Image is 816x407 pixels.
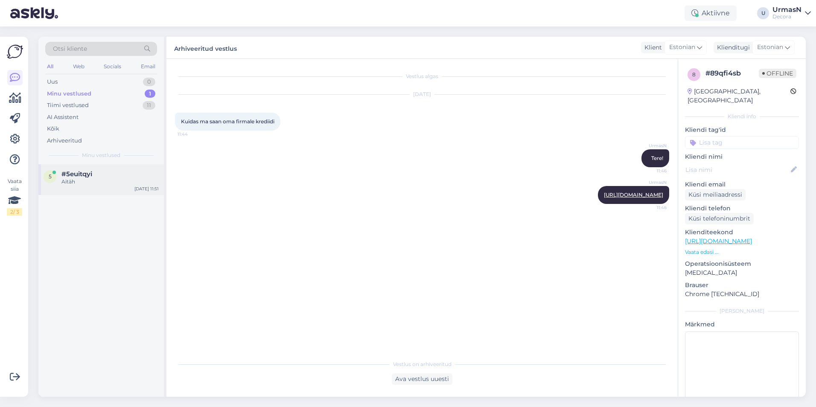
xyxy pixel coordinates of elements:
a: UrmasNDecora [772,6,811,20]
span: Kuidas ma saan oma firmale krediidi [181,118,274,125]
label: Arhiveeritud vestlus [174,42,237,53]
div: U [757,7,769,19]
div: # 89qfi4sb [705,68,759,78]
span: Tere! [651,155,663,161]
span: Vestlus on arhiveeritud [393,360,452,368]
span: Estonian [669,43,695,52]
a: [URL][DOMAIN_NAME] [604,192,663,198]
div: 0 [143,78,155,86]
div: Aktiivne [685,6,737,21]
div: Vaata siia [7,177,22,216]
div: Uus [47,78,58,86]
div: Küsi telefoninumbrit [685,213,754,224]
span: UrmasN [635,142,667,149]
p: Vaata edasi ... [685,248,799,256]
p: Kliendi email [685,180,799,189]
div: Web [71,61,86,72]
p: Chrome [TECHNICAL_ID] [685,290,799,299]
p: Kliendi tag'id [685,125,799,134]
span: #5euitqyi [61,170,92,178]
span: 11:46 [635,204,667,211]
div: Klient [641,43,662,52]
div: Minu vestlused [47,90,91,98]
div: UrmasN [772,6,801,13]
div: Email [139,61,157,72]
div: 11 [143,101,155,110]
img: Askly Logo [7,44,23,60]
span: 11:46 [635,168,667,174]
a: [URL][DOMAIN_NAME] [685,237,752,245]
div: Decora [772,13,801,20]
p: Märkmed [685,320,799,329]
div: Kõik [47,125,59,133]
div: Tiimi vestlused [47,101,89,110]
input: Lisa tag [685,136,799,149]
p: Operatsioonisüsteem [685,259,799,268]
p: [MEDICAL_DATA] [685,268,799,277]
div: 1 [145,90,155,98]
span: Otsi kliente [53,44,87,53]
span: 8 [692,71,696,78]
p: Kliendi nimi [685,152,799,161]
div: [PERSON_NAME] [685,307,799,315]
p: Brauser [685,281,799,290]
span: Offline [759,69,796,78]
div: [DATE] 11:51 [134,186,159,192]
div: Aitäh [61,178,159,186]
div: Klienditugi [714,43,750,52]
span: Estonian [757,43,783,52]
p: Klienditeekond [685,228,799,237]
span: UrmasN [635,179,667,186]
div: Ava vestlus uuesti [392,373,452,385]
span: Minu vestlused [82,151,120,159]
div: AI Assistent [47,113,79,122]
div: [GEOGRAPHIC_DATA], [GEOGRAPHIC_DATA] [688,87,790,105]
div: [DATE] [175,90,669,98]
div: Küsi meiliaadressi [685,189,746,201]
span: 11:44 [178,131,210,137]
span: 5 [49,173,52,180]
div: 2 / 3 [7,208,22,216]
div: Kliendi info [685,113,799,120]
div: Arhiveeritud [47,137,82,145]
div: All [45,61,55,72]
div: Vestlus algas [175,73,669,80]
input: Lisa nimi [685,165,789,174]
p: Kliendi telefon [685,204,799,213]
div: Socials [102,61,123,72]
